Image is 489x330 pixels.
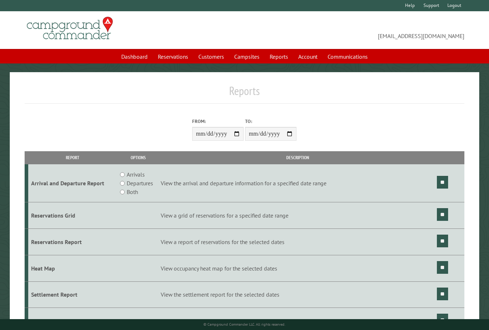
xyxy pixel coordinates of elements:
[245,20,465,40] span: [EMAIL_ADDRESS][DOMAIN_NAME]
[153,50,193,63] a: Reservations
[160,228,435,255] td: View a report of reservations for the selected dates
[160,255,435,281] td: View occupancy heat map for the selected dates
[230,50,264,63] a: Campsites
[294,50,322,63] a: Account
[28,281,117,308] td: Settlement Report
[203,322,285,327] small: © Campground Commander LLC. All rights reserved.
[127,170,145,179] label: Arrivals
[28,255,117,281] td: Heat Map
[160,202,435,229] td: View a grid of reservations for a specified date range
[194,50,228,63] a: Customers
[25,84,465,104] h1: Reports
[28,164,117,202] td: Arrival and Departure Report
[127,179,153,187] label: Departures
[160,164,435,202] td: View the arrival and departure information for a specified date range
[160,151,435,164] th: Description
[265,50,292,63] a: Reports
[245,118,296,125] label: To:
[25,14,115,42] img: Campground Commander
[192,118,244,125] label: From:
[28,228,117,255] td: Reservations Report
[117,50,152,63] a: Dashboard
[160,281,435,308] td: View the settlement report for the selected dates
[28,202,117,229] td: Reservations Grid
[127,187,138,196] label: Both
[28,151,117,164] th: Report
[117,151,160,164] th: Options
[323,50,372,63] a: Communications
